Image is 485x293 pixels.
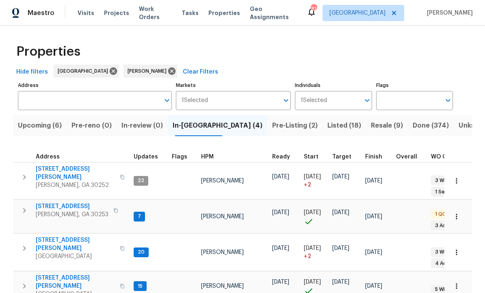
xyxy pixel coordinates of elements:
span: Flags [172,154,187,160]
span: 5 WIP [432,286,451,293]
span: WO Completion [431,154,476,160]
div: Target renovation project end date [332,154,359,160]
div: Actual renovation start date [304,154,326,160]
span: [DATE] [272,174,289,180]
span: [PERSON_NAME], GA 30253 [36,211,108,219]
span: 1 Sent [432,189,453,195]
span: Projects [104,9,129,17]
span: Overall [396,154,417,160]
span: Resale (9) [371,120,403,131]
div: Earliest renovation start date (first business day after COE or Checkout) [272,154,297,160]
span: [PERSON_NAME] [201,214,244,219]
span: Done (374) [413,120,449,131]
span: Hide filters [16,67,48,77]
label: Markets [176,83,291,88]
span: Address [36,154,60,160]
span: [DATE] [272,210,289,215]
span: HPM [201,154,214,160]
span: 20 [134,249,148,256]
span: [DATE] [304,174,321,180]
span: [STREET_ADDRESS][PERSON_NAME] [36,274,115,290]
span: [GEOGRAPHIC_DATA] [329,9,385,17]
label: Flags [376,83,453,88]
div: [GEOGRAPHIC_DATA] [54,65,119,78]
span: [PERSON_NAME] [128,67,170,75]
span: Properties [208,9,240,17]
div: Projected renovation finish date [365,154,390,160]
span: [DATE] [365,178,382,184]
span: [GEOGRAPHIC_DATA] [58,67,111,75]
button: Clear Filters [180,65,221,80]
span: Maestro [28,9,54,17]
label: Address [18,83,172,88]
span: [PERSON_NAME], GA 30252 [36,181,115,189]
td: Project started on time [301,200,329,233]
span: [STREET_ADDRESS][PERSON_NAME] [36,236,115,252]
span: [DATE] [304,279,321,285]
span: [STREET_ADDRESS][PERSON_NAME] [36,165,115,181]
span: Listed (18) [327,120,361,131]
span: Upcoming (6) [18,120,62,131]
span: Ready [272,154,290,160]
button: Open [442,95,454,106]
span: Work Orders [139,5,172,21]
span: 7 [134,213,144,220]
span: Geo Assignments [250,5,297,21]
span: In-review (0) [121,120,163,131]
span: 1 Selected [301,97,327,104]
span: [DATE] [332,245,349,251]
span: Start [304,154,318,160]
div: 81 [311,5,316,13]
div: [PERSON_NAME] [123,65,177,78]
span: [DATE] [365,214,382,219]
span: In-[GEOGRAPHIC_DATA] (4) [173,120,262,131]
span: [DATE] [332,174,349,180]
span: 4 Accepted [432,260,468,267]
span: [DATE] [332,279,349,285]
span: Updates [134,154,158,160]
span: Pre-Listing (2) [272,120,318,131]
td: Project started 2 days late [301,162,329,200]
span: [DATE] [304,245,321,251]
span: [DATE] [332,210,349,215]
span: 3 Accepted [432,222,467,229]
span: [DATE] [365,250,382,255]
span: 15 [134,283,146,290]
span: [PERSON_NAME] [201,283,244,289]
span: [PERSON_NAME] [201,178,244,184]
button: Open [161,95,173,106]
span: Tasks [182,10,199,16]
span: [DATE] [272,279,289,285]
span: Target [332,154,351,160]
span: Clear Filters [183,67,218,77]
span: + 2 [304,181,311,189]
td: Project started 2 days late [301,234,329,271]
span: 3 WIP [432,249,451,256]
div: Days past target finish date [396,154,424,160]
span: [DATE] [365,283,382,289]
span: [GEOGRAPHIC_DATA] [36,252,115,260]
span: Finish [365,154,382,160]
span: 1 Selected [182,97,208,104]
span: [STREET_ADDRESS] [36,202,108,211]
span: + 2 [304,252,311,260]
span: Pre-reno (0) [71,120,112,131]
span: 1 QC [432,211,449,218]
span: [DATE] [304,210,321,215]
button: Open [280,95,292,106]
span: [DATE] [272,245,289,251]
label: Individuals [295,83,372,88]
button: Open [362,95,373,106]
span: [PERSON_NAME] [424,9,473,17]
button: Hide filters [13,65,51,80]
span: Properties [16,48,80,56]
span: [PERSON_NAME] [201,250,244,255]
span: 3 WIP [432,177,451,184]
span: Visits [78,9,94,17]
span: 22 [134,177,147,184]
